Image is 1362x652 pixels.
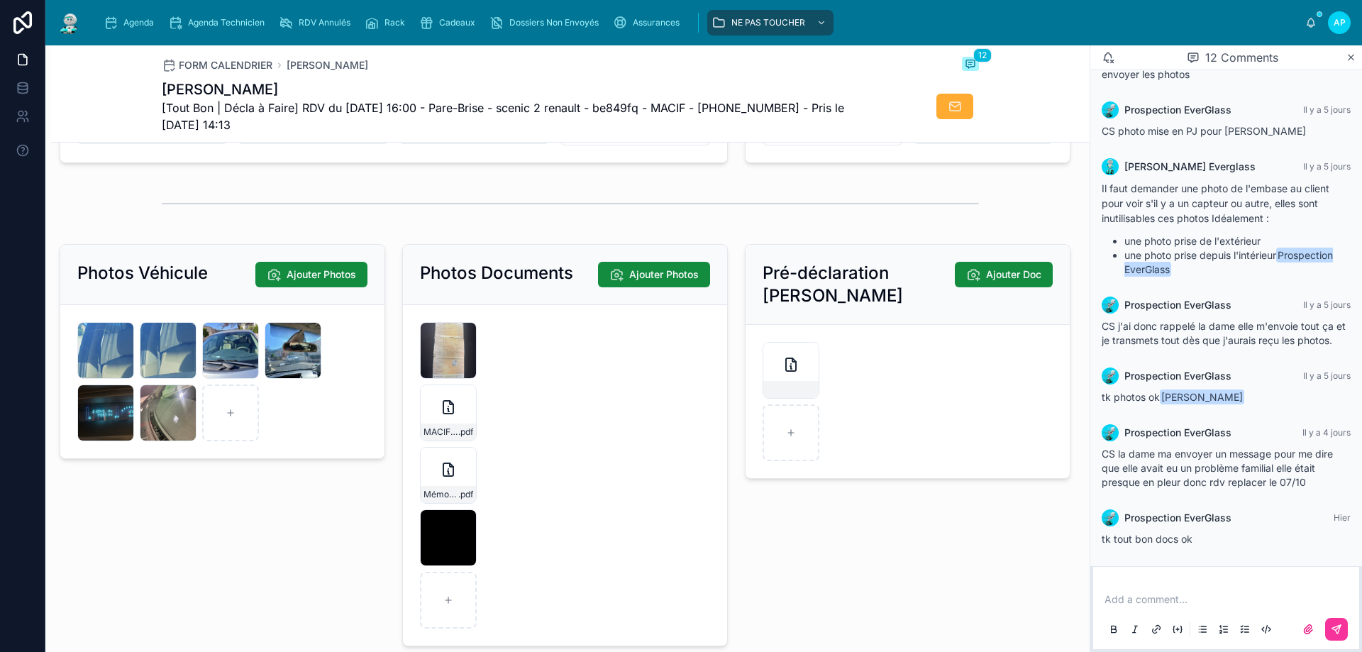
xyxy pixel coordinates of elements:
span: Agenda [123,17,154,28]
span: Ajouter Doc [986,267,1041,282]
span: MACIF_Modification_Macif_Auto_RENAULT_MEGANE_BE-849-FQ [423,426,458,438]
span: NE PAS TOUCHER [731,17,805,28]
span: [PERSON_NAME] Everglass [1124,160,1256,174]
li: une photo prise de l'extérieur [1124,234,1351,248]
span: CS la dame ma envoyer un message pour me dire que elle avait eu un problème familial elle était p... [1102,448,1333,488]
span: Il y a 5 jours [1303,370,1351,381]
a: Assurances [609,10,690,35]
a: Cadeaux [415,10,485,35]
span: FORM CALENDRIER [179,58,272,72]
p: Il faut demander une photo de l'embase au client pour voir s'il y a un capteur ou autre, elles so... [1102,181,1351,226]
span: .pdf [458,426,473,438]
span: .pdf [458,489,473,500]
span: tk photos ok [1102,391,1246,403]
span: [PERSON_NAME] [1160,389,1244,404]
li: une photo prise depuis l'intérieur [1124,248,1351,277]
span: Il y a 4 jours [1302,427,1351,438]
span: Ajouter Photos [629,267,699,282]
a: Agenda Technicien [164,10,275,35]
button: Ajouter Photos [598,262,710,287]
span: Ajouter Photos [287,267,356,282]
span: Il y a 5 jours [1303,104,1351,115]
span: Prospection EverGlass [1124,511,1231,525]
span: Mémo-Véhicule-Assuré-(10) [423,489,458,500]
a: Dossiers Non Envoyés [485,10,609,35]
a: FORM CALENDRIER [162,58,272,72]
span: Prospection EverGlass [1124,248,1333,277]
span: CS j'ai donc rappelé la dame elle m'envoie tout ça et je transmets tout dès que j'aurais reçu les... [1102,320,1346,346]
span: [Tout Bon | Décla à Faire] RDV du [DATE] 16:00 - Pare-Brise - scenic 2 renault - be849fq - MACIF ... [162,99,873,133]
span: Cadeaux [439,17,475,28]
button: Ajouter Photos [255,262,367,287]
span: Assurances [633,17,680,28]
div: scrollable content [94,7,1305,38]
span: Hier [1334,512,1351,523]
span: 12 Comments [1205,49,1278,66]
span: CS photo mise en PJ pour [PERSON_NAME] [1102,125,1306,137]
span: Rack [384,17,405,28]
span: 12 [973,48,992,62]
img: App logo [57,11,82,34]
span: RDV Annulés [299,17,350,28]
a: Rack [360,10,415,35]
h2: Pré-déclaration [PERSON_NAME] [763,262,955,307]
button: 12 [962,57,979,74]
span: Prospection EverGlass [1124,103,1231,117]
h2: Photos Véhicule [77,262,208,284]
a: NE PAS TOUCHER [707,10,834,35]
span: Agenda Technicien [188,17,265,28]
span: Prospection EverGlass [1124,298,1231,312]
span: tk tout bon docs ok [1102,533,1192,545]
span: Dossiers Non Envoyés [509,17,599,28]
h2: Photos Documents [420,262,573,284]
h1: [PERSON_NAME] [162,79,873,99]
a: RDV Annulés [275,10,360,35]
button: Ajouter Doc [955,262,1053,287]
a: Agenda [99,10,164,35]
a: [PERSON_NAME] [287,58,368,72]
span: Il y a 5 jours [1303,299,1351,310]
span: Prospection EverGlass [1124,426,1231,440]
span: Prospection EverGlass [1124,369,1231,383]
span: Il y a 5 jours [1303,161,1351,172]
span: AP [1334,17,1346,28]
